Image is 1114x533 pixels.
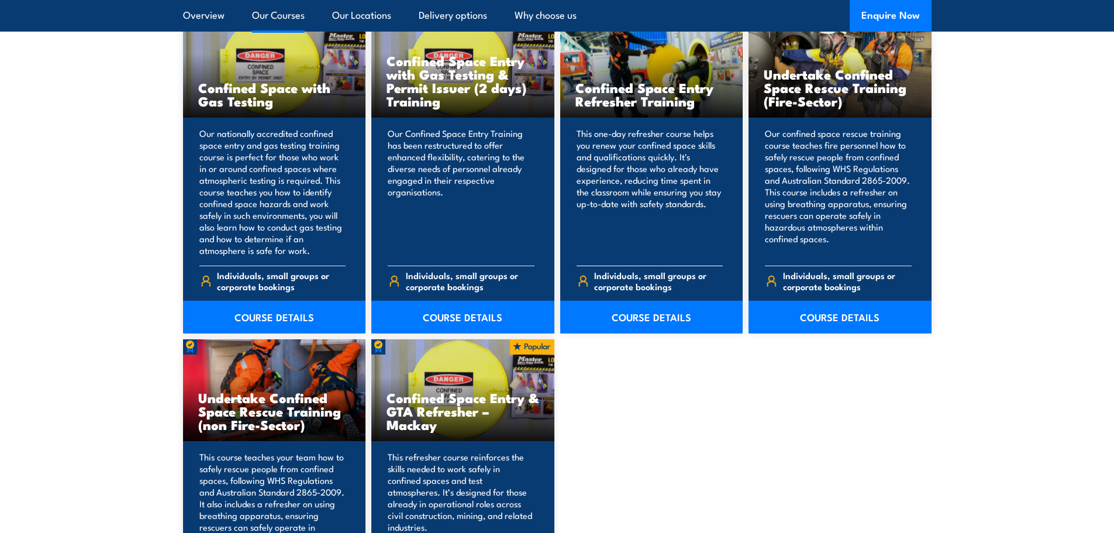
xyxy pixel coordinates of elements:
span: Individuals, small groups or corporate bookings [217,270,346,292]
span: Individuals, small groups or corporate bookings [594,270,723,292]
h3: Confined Space Entry with Gas Testing & Permit Issuer (2 days) Training [387,54,539,108]
h3: Undertake Confined Space Rescue Training (non Fire-Sector) [198,391,351,431]
a: COURSE DETAILS [560,301,743,333]
p: Our confined space rescue training course teaches fire personnel how to safely rescue people from... [765,128,912,256]
a: COURSE DETAILS [749,301,932,333]
h3: Confined Space Entry & GTA Refresher – Mackay [387,391,539,431]
a: COURSE DETAILS [183,301,366,333]
a: COURSE DETAILS [371,301,554,333]
h3: Confined Space with Gas Testing [198,81,351,108]
p: This one-day refresher course helps you renew your confined space skills and qualifications quick... [577,128,723,256]
p: Our Confined Space Entry Training has been restructured to offer enhanced flexibility, catering t... [388,128,534,256]
p: Our nationally accredited confined space entry and gas testing training course is perfect for tho... [199,128,346,256]
span: Individuals, small groups or corporate bookings [406,270,534,292]
h3: Confined Space Entry Refresher Training [575,81,728,108]
h3: Undertake Confined Space Rescue Training (Fire-Sector) [764,67,916,108]
span: Individuals, small groups or corporate bookings [783,270,912,292]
